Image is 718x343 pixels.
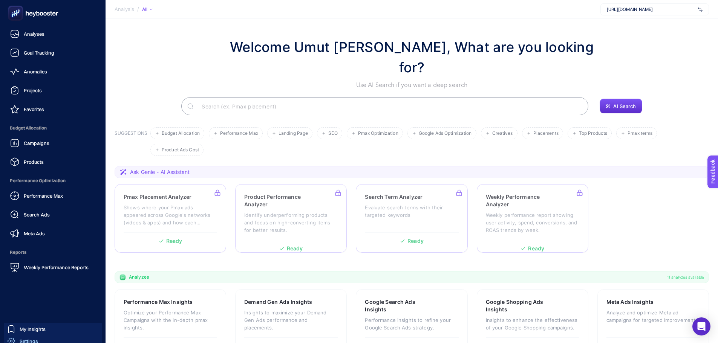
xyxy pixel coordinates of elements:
p: Use AI Search if you want a deep search [227,81,597,90]
button: AI Search [600,99,642,114]
span: Budget Allocation [6,120,100,136]
span: Product Ads Cost [162,147,199,153]
a: Meta Ads [6,226,100,241]
span: [URL][DOMAIN_NAME] [607,6,695,12]
span: Anomalies [24,69,47,75]
span: Search Ads [24,212,50,218]
span: Performance Max [220,131,258,136]
span: Performance Max [24,193,63,199]
img: logo_orange.svg [12,12,18,18]
span: 11 analyzes available [667,274,704,280]
a: Weekly Performance Reports [6,260,100,275]
img: svg%3e [698,6,703,13]
span: Meta Ads [24,230,45,236]
p: Performance insights to refine your Google Search Ads strategy. [365,316,458,331]
a: Campaigns [6,136,100,151]
a: Search Ads [6,207,100,222]
h3: Google Shopping Ads Insights [486,298,556,313]
a: Anomalies [6,64,100,79]
span: My Insights [20,326,46,332]
p: Analyze and optimize Meta ad campaigns for targeted improvements. [606,309,700,324]
span: Top Products [579,131,607,136]
a: Product Performance AnalyzerIdentify underperforming products and focus on high-converting items ... [235,184,347,253]
span: SEO [328,131,337,136]
p: Insights to enhance the effectiveness of your Google Shopping campaigns. [486,316,579,331]
span: Analyses [24,31,44,37]
a: Performance Max [6,188,100,203]
img: tab_domain_overview_orange.svg [20,44,26,50]
img: website_grey.svg [12,20,18,26]
span: Analyzes [129,274,149,280]
a: Weekly Performance AnalyzerWeekly performance report showing user activity, spend, conversions, a... [477,184,588,253]
span: Weekly Performance Reports [24,264,89,270]
span: Favorites [24,106,44,112]
span: Creatives [492,131,513,136]
h1: Welcome Umut [PERSON_NAME], What are you looking for? [227,37,597,78]
span: / [137,6,139,12]
span: Landing Page [279,131,308,136]
a: Search Term AnalyzerEvaluate search terms with their targeted keywordsReady [356,184,467,253]
span: Performance Optimization [6,173,100,188]
div: All [142,6,153,12]
a: Goal Tracking [6,45,100,60]
a: Pmax Placement AnalyzerShows where your Pmax ads appeared across Google's networks (videos & apps... [115,184,226,253]
span: Budget Allocation [162,131,200,136]
span: Analysis [115,6,134,12]
a: Projects [6,83,100,98]
a: Analyses [6,26,100,41]
span: Goal Tracking [24,50,54,56]
h3: Performance Max Insights [124,298,193,306]
h3: Google Search Ads Insights [365,298,435,313]
div: v 4.0.25 [21,12,37,18]
span: Feedback [5,2,29,8]
a: Products [6,154,100,169]
span: Products [24,159,44,165]
span: Campaigns [24,140,49,146]
img: tab_keywords_by_traffic_grey.svg [75,44,81,50]
a: My Insights [4,323,102,335]
div: Domain Overview [29,44,67,49]
div: Open Intercom Messenger [692,317,710,335]
div: Keywords by Traffic [83,44,127,49]
span: Ask Genie - AI Assistant [130,168,190,176]
h3: Meta Ads Insights [606,298,654,306]
span: Placements [533,131,559,136]
span: Pmax Optimization [358,131,398,136]
p: Insights to maximize your Demand Gen Ads performance and placements. [244,309,338,331]
p: Optimize your Performance Max Campaigns with the in-depth pmax insights. [124,309,217,331]
span: Reports [6,245,100,260]
input: Search [196,96,582,117]
a: Favorites [6,102,100,117]
div: Domain: [URL] [20,20,54,26]
span: Pmax terms [628,131,652,136]
h3: SUGGESTIONS [115,130,147,156]
span: Google Ads Optimization [419,131,472,136]
span: Projects [24,87,42,93]
span: AI Search [613,103,636,109]
h3: Demand Gen Ads Insights [244,298,312,306]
